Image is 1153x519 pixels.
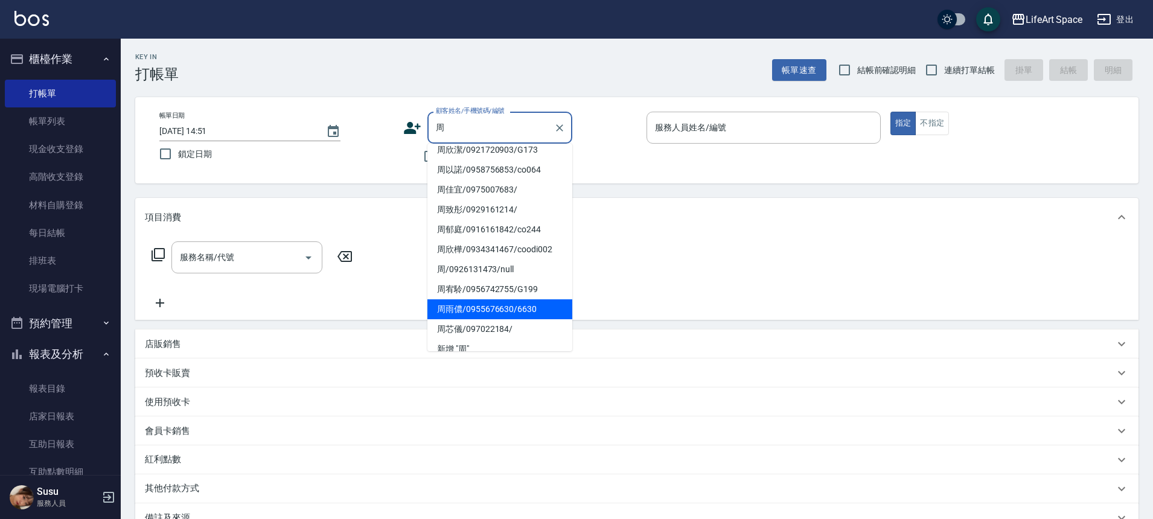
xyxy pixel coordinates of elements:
[427,279,572,299] li: 周宥駖/0956742755/G199
[5,339,116,370] button: 報表及分析
[5,375,116,403] a: 報表目錄
[427,299,572,319] li: 周雨儂/0955676630/6630
[436,106,505,115] label: 顧客姓名/手機號碼/編號
[135,445,1139,474] div: 紅利點數
[159,121,314,141] input: YYYY/MM/DD hh:mm
[5,219,116,247] a: 每日結帳
[1006,7,1087,32] button: LifeArt Space
[319,117,348,146] button: Choose date, selected date is 2025-08-12
[145,338,181,351] p: 店販銷售
[135,66,179,83] h3: 打帳單
[135,416,1139,445] div: 會員卡銷售
[145,211,181,224] p: 項目消費
[135,387,1139,416] div: 使用預收卡
[135,198,1139,237] div: 項目消費
[5,163,116,191] a: 高階收支登錄
[772,59,826,81] button: 帳單速查
[551,119,568,136] button: Clear
[427,220,572,240] li: 周郁庭/0916161842/co244
[5,80,116,107] a: 打帳單
[427,160,572,180] li: 周以諾/0958756853/co064
[427,180,572,200] li: 周佳宜/0975007683/
[5,403,116,430] a: 店家日報表
[37,498,98,509] p: 服務人員
[1092,8,1139,31] button: 登出
[135,53,179,61] h2: Key In
[299,248,318,267] button: Open
[915,112,949,135] button: 不指定
[159,111,185,120] label: 帳單日期
[5,247,116,275] a: 排班表
[145,482,205,495] p: 其他付款方式
[14,11,49,26] img: Logo
[5,107,116,135] a: 帳單列表
[1026,12,1082,27] div: LifeArt Space
[5,191,116,219] a: 材料自購登錄
[135,474,1139,503] div: 其他付款方式
[427,319,572,339] li: 周芯儀/097022184/
[135,330,1139,358] div: 店販銷售
[427,140,572,160] li: 周欣潔/0921720903/G173
[427,240,572,259] li: 周欣樺/0934341467/coodi002
[178,148,212,161] span: 鎖定日期
[427,339,572,359] li: 新增 "周"
[5,275,116,302] a: 現場電腦打卡
[145,453,187,466] p: 紅利點數
[5,43,116,75] button: 櫃檯作業
[145,425,190,438] p: 會員卡銷售
[5,430,116,458] a: 互助日報表
[5,308,116,339] button: 預約管理
[135,358,1139,387] div: 預收卡販賣
[5,135,116,163] a: 現金收支登錄
[857,64,916,77] span: 結帳前確認明細
[890,112,916,135] button: 指定
[976,7,1000,31] button: save
[37,486,98,498] h5: Susu
[10,485,34,509] img: Person
[944,64,995,77] span: 連續打單結帳
[427,200,572,220] li: 周致彤/0929161214/
[145,396,190,409] p: 使用預收卡
[145,367,190,380] p: 預收卡販賣
[427,259,572,279] li: 周/0926131473/null
[5,458,116,486] a: 互助點數明細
